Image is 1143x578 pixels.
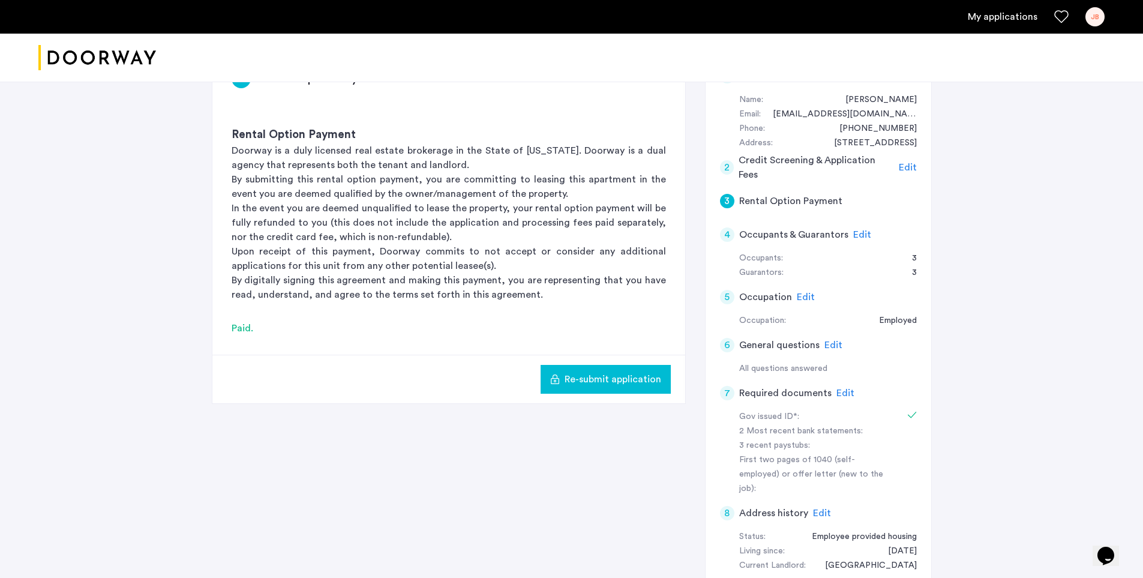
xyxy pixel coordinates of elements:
div: Status: [739,530,766,544]
div: 4 [720,227,734,242]
div: First two pages of 1040 (self-employed) or offer letter (new to the job): [739,453,890,496]
span: Edit [899,163,917,172]
div: 418jbassi@gmail.com [761,107,917,122]
h5: Address history [739,506,808,520]
a: My application [968,10,1037,24]
div: Guarantors: [739,266,784,280]
span: Edit [836,388,854,398]
div: 3 recent paystubs: [739,439,890,453]
span: Edit [824,340,842,350]
h5: Occupation [739,290,792,304]
span: Re-submit application [565,372,661,387]
div: 2 [720,160,734,175]
div: 3 [720,194,734,208]
div: Gov issued ID*: [739,410,890,424]
div: Paid. [232,321,666,336]
div: All questions answered [739,362,917,376]
h5: General questions [739,338,820,352]
div: 325 Pleasant St [822,136,917,151]
div: Current Landlord: [739,559,806,573]
h3: Rental Option Payment [232,127,666,143]
div: 07/08/2008 [876,544,917,559]
iframe: chat widget [1093,530,1131,566]
div: Address: [739,136,773,151]
div: 8 [720,506,734,520]
h5: Occupants & Guarantors [739,227,848,242]
div: 6 [720,338,734,352]
div: Phone: [739,122,765,136]
div: Occupation: [739,314,786,328]
h5: Credit Screening & Application Fees [739,153,894,182]
div: 3 [900,251,917,266]
div: 3 [900,266,917,280]
div: Occupants: [739,251,783,266]
div: Email: [739,107,761,122]
span: Edit [813,508,831,518]
div: Living since: [739,544,785,559]
div: 5 [720,290,734,304]
div: 2 Most recent bank statements: [739,424,890,439]
div: John Bassi [833,93,917,107]
h5: Required documents [739,386,832,400]
div: Employee provided housing [800,530,917,544]
h5: Rental Option Payment [739,194,842,208]
span: Edit [853,230,871,239]
div: Name: [739,93,763,107]
a: Favorites [1054,10,1069,24]
p: Upon receipt of this payment, Doorway commits to not accept or consider any additional applicatio... [232,244,666,273]
div: JB [1085,7,1105,26]
span: Edit [797,292,815,302]
img: logo [38,35,156,80]
a: Cazamio logo [38,35,156,80]
p: By submitting this rental option payment, you are committing to leasing this apartment in the eve... [232,172,666,201]
p: By digitally signing this agreement and making this payment, you are representing that you have r... [232,273,666,302]
button: button [541,365,671,394]
div: St. Paul’s School [813,559,917,573]
div: Employed [867,314,917,328]
div: +16034912097 [827,122,917,136]
p: Doorway is a duly licensed real estate brokerage in the State of [US_STATE]. Doorway is a dual ag... [232,143,666,172]
div: 7 [720,386,734,400]
p: In the event you are deemed unqualified to lease the property, your rental option payment will be... [232,201,666,244]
